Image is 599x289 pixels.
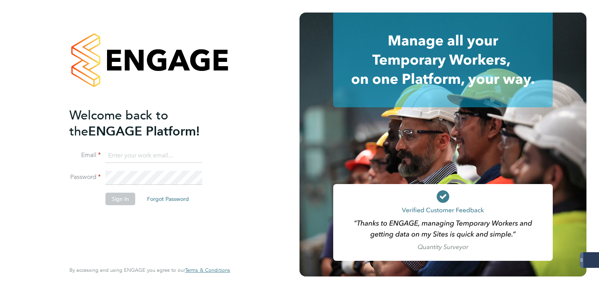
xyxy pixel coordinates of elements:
[69,108,168,139] span: Welcome back to the
[105,149,202,163] input: Enter your work email...
[69,151,101,159] label: Email
[141,193,195,205] button: Forgot Password
[185,267,230,273] a: Terms & Conditions
[105,193,135,205] button: Sign In
[69,173,101,181] label: Password
[69,107,222,139] h2: ENGAGE Platform!
[69,267,230,273] span: By accessing and using ENGAGE you agree to our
